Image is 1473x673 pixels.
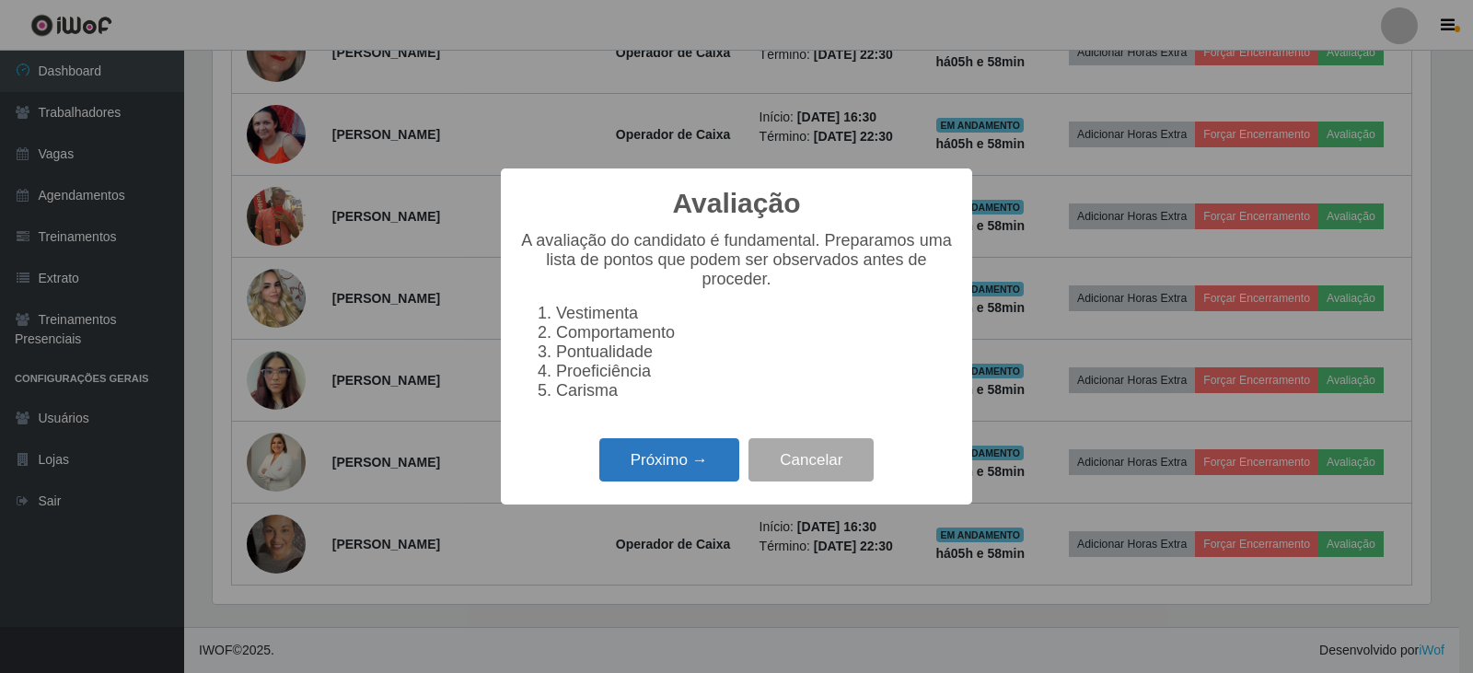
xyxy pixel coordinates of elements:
h2: Avaliação [673,187,801,220]
button: Cancelar [748,438,874,482]
li: Comportamento [556,323,954,342]
button: Próximo → [599,438,739,482]
li: Proeficiência [556,362,954,381]
p: A avaliação do candidato é fundamental. Preparamos uma lista de pontos que podem ser observados a... [519,231,954,289]
li: Carisma [556,381,954,400]
li: Pontualidade [556,342,954,362]
li: Vestimenta [556,304,954,323]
